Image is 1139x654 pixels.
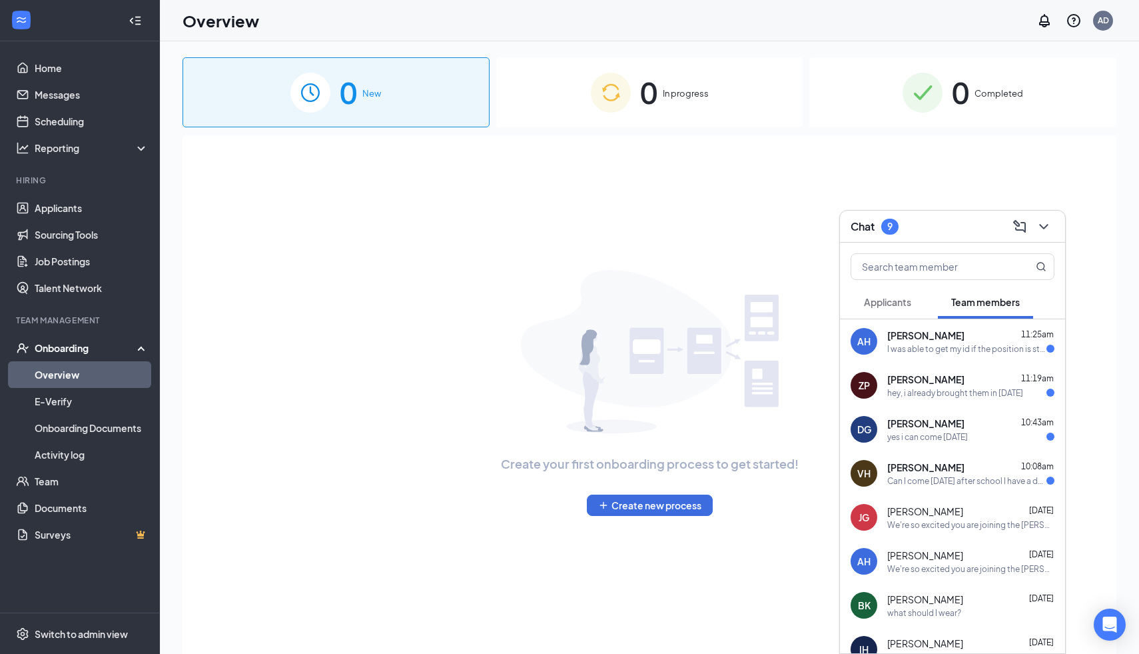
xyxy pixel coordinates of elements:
[1009,216,1030,237] button: ComposeMessage
[887,373,964,386] span: [PERSON_NAME]
[35,441,149,468] a: Activity log
[35,221,149,248] a: Sourcing Tools
[1033,216,1054,237] button: ChevronDown
[16,627,29,641] svg: Settings
[1036,13,1052,29] svg: Notifications
[16,315,146,326] div: Team Management
[1021,417,1054,427] span: 10:43am
[887,563,1054,575] div: We're so excited you are joining the [PERSON_NAME][GEOGRAPHIC_DATA] FSU [DEMOGRAPHIC_DATA]-fil-At...
[1029,637,1054,647] span: [DATE]
[857,555,871,568] div: AH
[887,475,1046,487] div: Can I come [DATE] after school I have a doctor's appointment [DATE]
[35,108,149,135] a: Scheduling
[951,296,1020,308] span: Team members
[1036,219,1052,235] svg: ChevronDown
[887,343,1046,355] div: I was able to get my id if the position is still available I would be happy to come in
[887,519,1054,531] div: We're so excited you are joining the [PERSON_NAME][GEOGRAPHIC_DATA] FSU [DEMOGRAPHIC_DATA]-fil-At...
[858,599,871,612] div: BK
[16,341,29,355] svg: UserCheck
[857,467,871,480] div: VH
[501,455,799,473] span: Create your first onboarding process to get started!
[1012,219,1028,235] svg: ComposeMessage
[15,13,28,27] svg: WorkstreamLogo
[35,415,149,441] a: Onboarding Documents
[887,387,1023,399] div: hey, i already brought them in [DATE]
[857,423,871,436] div: DG
[887,417,964,430] span: [PERSON_NAME]
[1029,593,1054,603] span: [DATE]
[35,141,149,155] div: Reporting
[35,341,137,355] div: Onboarding
[1066,13,1082,29] svg: QuestionInfo
[887,607,961,619] div: what should I wear?
[1094,609,1126,641] div: Open Intercom Messenger
[35,468,149,495] a: Team
[851,219,875,234] h3: Chat
[887,221,893,232] div: 9
[129,14,142,27] svg: Collapse
[1021,329,1054,339] span: 11:25am
[859,511,869,524] div: JG
[1036,261,1046,272] svg: MagnifyingGlass
[598,500,609,511] svg: Plus
[35,388,149,415] a: E-Verify
[887,593,963,606] span: [PERSON_NAME]
[35,195,149,221] a: Applicants
[35,275,149,301] a: Talent Network
[35,521,149,548] a: SurveysCrown
[1021,373,1054,383] span: 11:19am
[887,461,964,474] span: [PERSON_NAME]
[1021,461,1054,471] span: 10:08am
[340,69,357,115] span: 0
[887,431,968,443] div: yes i can come [DATE]
[587,495,713,516] button: PlusCreate new process
[974,87,1023,100] span: Completed
[663,87,709,100] span: In progress
[35,361,149,388] a: Overview
[887,637,963,650] span: [PERSON_NAME]
[1029,505,1054,515] span: [DATE]
[35,495,149,521] a: Documents
[16,175,146,186] div: Hiring
[887,549,963,562] span: [PERSON_NAME]
[851,254,1009,279] input: Search team member
[35,248,149,275] a: Job Postings
[859,379,870,392] div: ZP
[857,335,871,348] div: AH
[887,329,964,342] span: [PERSON_NAME]
[1098,15,1109,26] div: AD
[35,81,149,108] a: Messages
[887,505,963,518] span: [PERSON_NAME]
[35,55,149,81] a: Home
[16,141,29,155] svg: Analysis
[952,69,969,115] span: 0
[362,87,381,100] span: New
[35,627,128,641] div: Switch to admin view
[864,296,911,308] span: Applicants
[183,9,259,32] h1: Overview
[640,69,657,115] span: 0
[1029,549,1054,559] span: [DATE]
